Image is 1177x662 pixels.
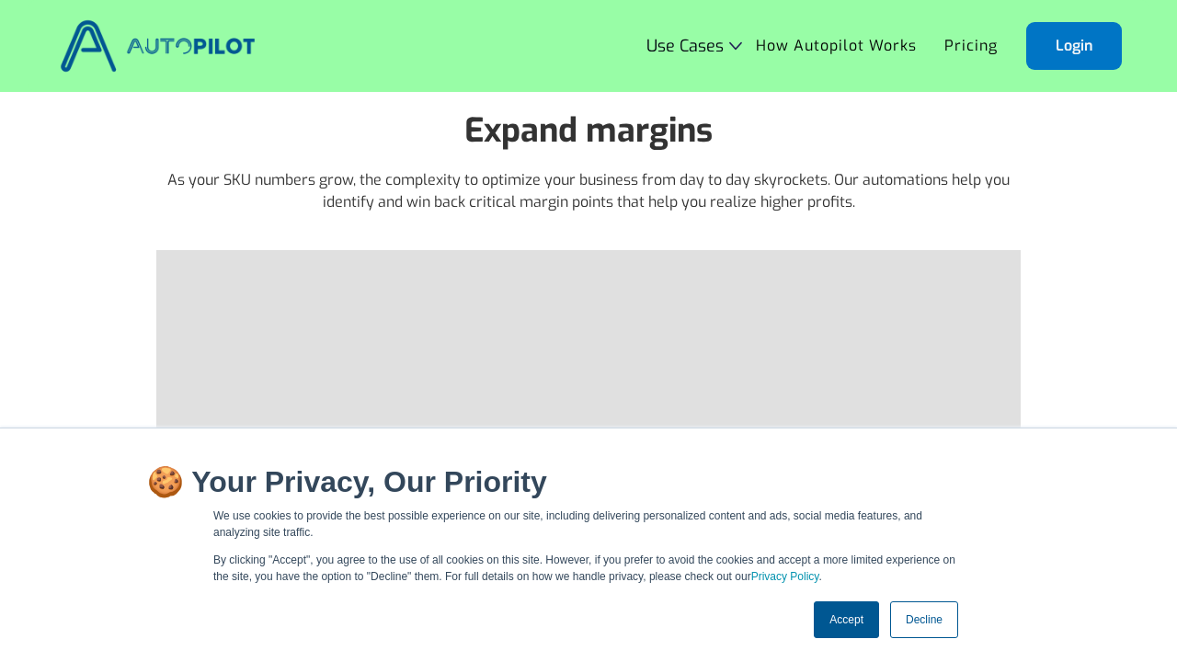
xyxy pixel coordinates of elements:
[1026,22,1122,70] a: Login
[147,465,1030,498] h2: 🍪 Your Privacy, Our Priority
[646,37,724,55] div: Use Cases
[890,601,958,638] a: Decline
[742,29,931,63] a: How Autopilot Works
[931,29,1011,63] a: Pricing
[751,570,819,583] a: Privacy Policy
[156,169,1021,213] p: As your SKU numbers grow, the complexity to optimize your business from day to day skyrockets. Ou...
[213,508,964,541] p: We use cookies to provide the best possible experience on our site, including delivering personal...
[814,601,879,638] a: Accept
[213,552,964,585] p: By clicking "Accept", you agree to the use of all cookies on this site. However, if you prefer to...
[729,41,742,50] img: Icon Rounded Chevron Dark - BRIX Templates
[646,37,742,55] div: Use Cases
[464,108,713,153] strong: Expand margins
